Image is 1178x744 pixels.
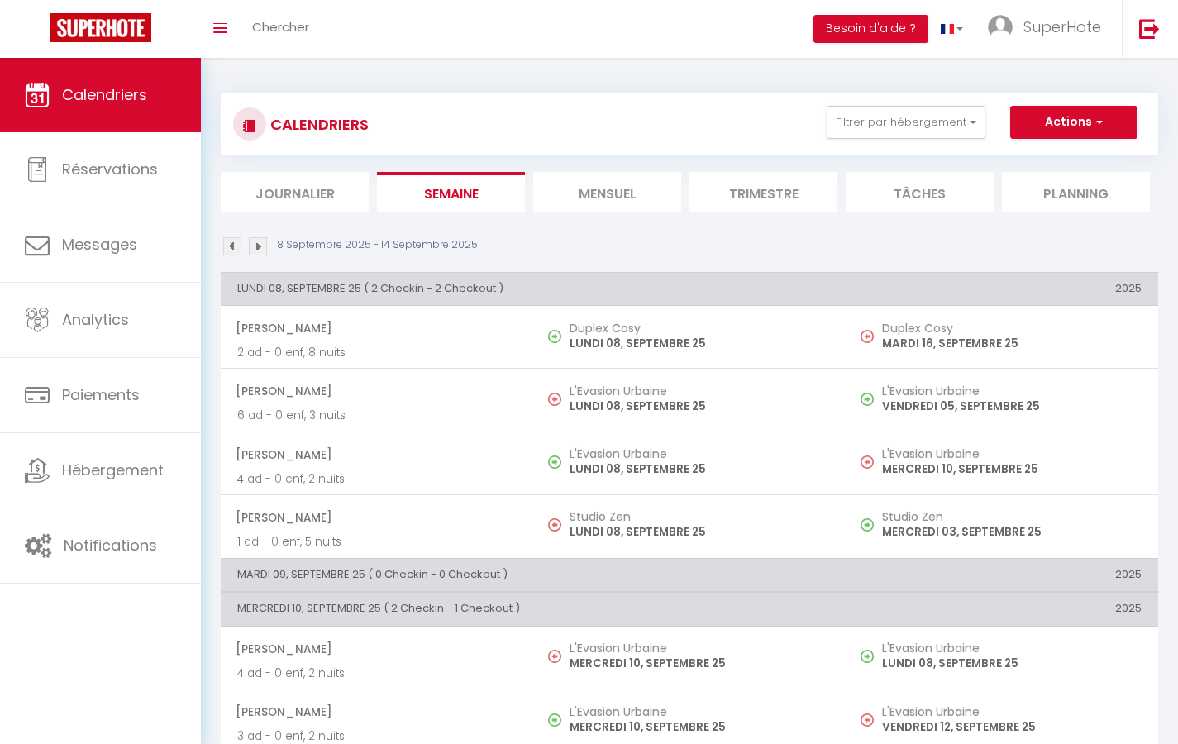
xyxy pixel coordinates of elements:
th: 2025 [846,558,1158,591]
th: MERCREDI 10, SEPTEMBRE 25 ( 2 Checkin - 1 Checkout ) [221,593,846,626]
img: logout [1139,18,1160,39]
span: [PERSON_NAME] [236,696,517,727]
li: Planning [1002,172,1150,212]
h5: L'Evasion Urbaine [882,705,1142,718]
p: MERCREDI 03, SEPTEMBRE 25 [882,523,1142,541]
img: Super Booking [50,13,151,42]
p: MERCREDI 10, SEPTEMBRE 25 [570,655,829,672]
p: MERCREDI 10, SEPTEMBRE 25 [570,718,829,736]
span: Notifications [64,535,157,556]
span: [PERSON_NAME] [236,502,517,533]
h5: L'Evasion Urbaine [570,641,829,655]
button: Ouvrir le widget de chat LiveChat [13,7,63,56]
li: Trimestre [689,172,837,212]
img: NO IMAGE [861,330,874,343]
img: NO IMAGE [861,393,874,406]
p: LUNDI 08, SEPTEMBRE 25 [570,398,829,415]
p: MARDI 16, SEPTEMBRE 25 [882,335,1142,352]
p: 8 Septembre 2025 - 14 Septembre 2025 [277,237,478,253]
span: [PERSON_NAME] [236,439,517,470]
span: [PERSON_NAME] [236,312,517,344]
p: VENDREDI 12, SEPTEMBRE 25 [882,718,1142,736]
p: 6 ad - 0 enf, 3 nuits [237,407,517,424]
button: Besoin d'aide ? [813,15,928,43]
h5: Studio Zen [570,510,829,523]
li: Mensuel [533,172,681,212]
h5: Duplex Cosy [570,322,829,335]
h5: L'Evasion Urbaine [882,641,1142,655]
img: NO IMAGE [861,455,874,469]
p: MERCREDI 10, SEPTEMBRE 25 [882,460,1142,478]
img: NO IMAGE [548,518,561,532]
img: NO IMAGE [861,713,874,727]
p: LUNDI 08, SEPTEMBRE 25 [882,655,1142,672]
img: NO IMAGE [548,650,561,663]
p: LUNDI 08, SEPTEMBRE 25 [570,335,829,352]
img: NO IMAGE [861,518,874,532]
li: Journalier [221,172,369,212]
img: NO IMAGE [861,650,874,663]
h5: L'Evasion Urbaine [570,705,829,718]
th: LUNDI 08, SEPTEMBRE 25 ( 2 Checkin - 2 Checkout ) [221,272,846,305]
li: Semaine [377,172,525,212]
span: Hébergement [62,460,164,480]
button: Filtrer par hébergement [827,106,985,139]
span: Réservations [62,159,158,179]
h5: Studio Zen [882,510,1142,523]
p: 4 ad - 0 enf, 2 nuits [237,665,517,682]
h5: L'Evasion Urbaine [882,384,1142,398]
span: Analytics [62,309,129,330]
span: Chercher [252,18,309,36]
p: 4 ad - 0 enf, 2 nuits [237,470,517,488]
span: SuperHote [1023,17,1101,37]
span: Messages [62,234,137,255]
p: 2 ad - 0 enf, 8 nuits [237,344,517,361]
p: LUNDI 08, SEPTEMBRE 25 [570,523,829,541]
h5: Duplex Cosy [882,322,1142,335]
th: 2025 [846,593,1158,626]
p: LUNDI 08, SEPTEMBRE 25 [570,460,829,478]
p: 1 ad - 0 enf, 5 nuits [237,533,517,551]
h5: L'Evasion Urbaine [570,384,829,398]
h5: L'Evasion Urbaine [882,447,1142,460]
span: [PERSON_NAME] [236,375,517,407]
th: MARDI 09, SEPTEMBRE 25 ( 0 Checkin - 0 Checkout ) [221,558,846,591]
img: ... [988,15,1013,40]
p: VENDREDI 05, SEPTEMBRE 25 [882,398,1142,415]
li: Tâches [846,172,994,212]
th: 2025 [846,272,1158,305]
span: Paiements [62,384,140,405]
img: NO IMAGE [548,393,561,406]
h3: CALENDRIERS [266,106,369,143]
button: Actions [1010,106,1137,139]
span: [PERSON_NAME] [236,633,517,665]
span: Calendriers [62,84,147,105]
h5: L'Evasion Urbaine [570,447,829,460]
